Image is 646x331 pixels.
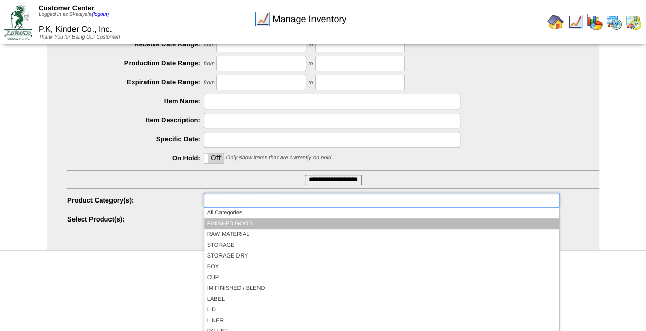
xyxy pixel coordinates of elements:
[39,4,94,12] span: Customer Center
[204,153,224,164] div: OnOff
[67,78,204,86] label: Expiration Date Range:
[67,135,204,143] label: Specific Date:
[67,59,204,67] label: Production Date Range:
[204,294,559,305] li: LABEL
[204,272,559,283] li: CUP
[204,240,559,251] li: STORAGE
[67,116,204,124] label: Item Description:
[204,283,559,294] li: IM FINISHED / BLEND
[625,14,642,30] img: calendarinout.gif
[547,14,564,30] img: home.gif
[308,80,313,86] span: to
[226,155,333,161] span: Only show items that are currently on hold.
[67,154,204,162] label: On Hold:
[39,25,112,34] span: P.K, Kinder Co., Inc.
[272,14,346,25] span: Manage Inventory
[204,208,559,218] li: All Categories
[67,97,204,105] label: Item Name:
[204,251,559,262] li: STORAGE DRY
[204,80,215,86] span: from
[67,196,204,204] label: Product Category(s):
[204,316,559,326] li: LINER
[204,153,224,163] label: Off
[204,61,215,67] span: from
[4,5,32,39] img: ZoRoCo_Logo(Green%26Foil)%20jpg.webp
[91,12,109,17] a: (logout)
[254,11,271,27] img: line_graph.gif
[606,14,622,30] img: calendarprod.gif
[67,215,204,223] label: Select Product(s):
[204,218,559,229] li: FINISHED GOOD
[39,34,120,40] span: Thank You for Being Our Customer!
[308,61,313,67] span: to
[567,14,583,30] img: line_graph.gif
[204,229,559,240] li: RAW MATERIAL
[204,262,559,272] li: BOX
[586,14,603,30] img: graph.gif
[39,12,109,17] span: Logged in as Skadiyala
[204,305,559,316] li: LID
